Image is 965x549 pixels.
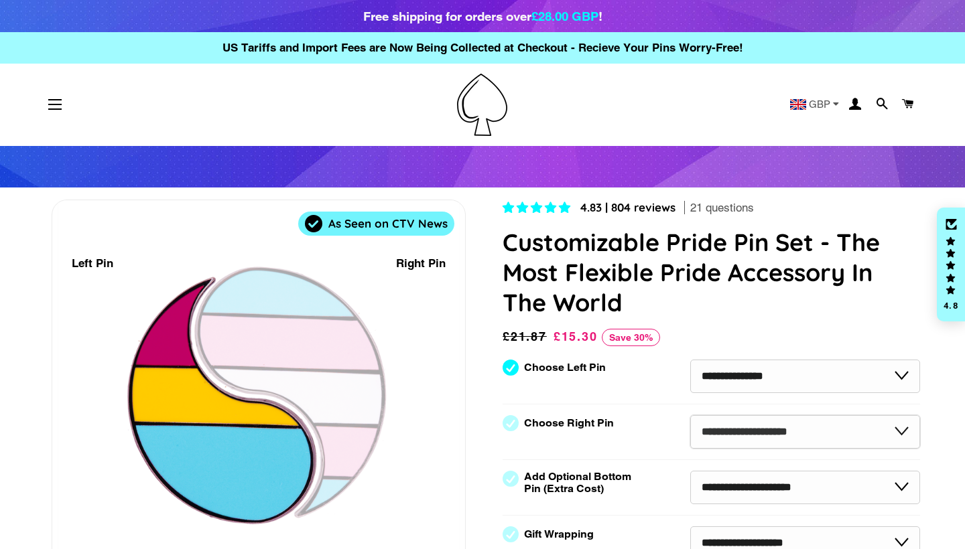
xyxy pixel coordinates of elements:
[943,301,959,310] div: 4.8
[396,254,446,272] div: Right Pin
[809,99,830,109] span: GBP
[363,7,602,25] div: Free shipping for orders over !
[937,208,965,321] div: Click to open Judge.me floating reviews tab
[531,9,598,23] span: £28.00 GBP
[457,74,507,136] img: Pin-Ace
